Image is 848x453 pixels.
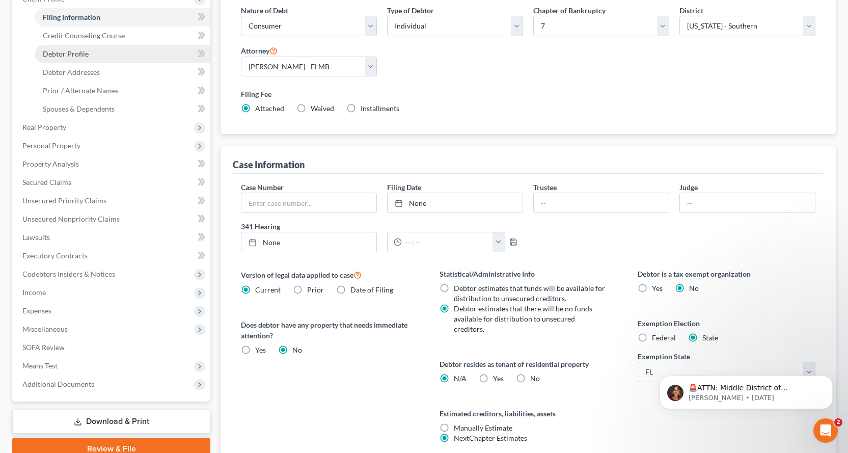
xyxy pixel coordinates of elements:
label: Nature of Debt [241,5,288,16]
a: None [241,232,376,252]
a: Debtor Profile [35,45,210,63]
span: Personal Property [22,141,80,150]
label: Debtor resides as tenant of residential property [440,359,617,369]
span: No [530,374,540,383]
label: Attorney [241,44,278,57]
span: Debtor estimates that there will be no funds available for distribution to unsecured creditors. [454,304,592,333]
label: Filing Date [387,182,421,193]
span: N/A [454,374,467,383]
span: Date of Filing [350,285,393,294]
span: Expenses [22,306,51,315]
span: Yes [652,284,663,292]
input: -- : -- [402,232,493,252]
span: Lawsuits [22,233,50,242]
span: Current [255,285,281,294]
span: Waived [311,104,334,113]
label: Exemption Election [638,318,815,329]
a: Prior / Alternate Names [35,82,210,100]
span: Spouses & Dependents [43,104,115,113]
a: SOFA Review [14,338,210,357]
a: Debtor Addresses [35,63,210,82]
span: Real Property [22,123,66,131]
span: Yes [493,374,504,383]
span: Income [22,288,46,297]
span: SOFA Review [22,343,65,352]
label: Exemption State [638,351,690,362]
a: Credit Counseling Course [35,26,210,45]
a: Property Analysis [14,155,210,173]
span: NextChapter Estimates [454,434,527,442]
label: 341 Hearing [236,221,528,232]
label: Trustee [533,182,557,193]
span: Property Analysis [22,159,79,168]
a: Unsecured Priority Claims [14,192,210,210]
span: 2 [834,418,842,427]
span: Attached [255,104,284,113]
iframe: Intercom live chat [813,418,838,443]
span: Additional Documents [22,380,94,388]
label: Statistical/Administrative Info [440,269,617,279]
label: Estimated creditors, liabilities, assets [440,408,617,419]
a: Unsecured Nonpriority Claims [14,210,210,228]
span: Debtor Profile [43,49,89,58]
label: Debtor is a tax exempt organization [638,269,815,279]
input: -- [534,193,669,212]
a: Executory Contracts [14,247,210,265]
span: Debtor estimates that funds will be available for distribution to unsecured creditors. [454,284,605,303]
a: Download & Print [12,410,210,434]
input: -- [680,193,815,212]
span: Filing Information [43,13,100,21]
span: Prior [307,285,324,294]
span: Installments [361,104,399,113]
label: Case Number [241,182,284,193]
label: Filing Fee [241,89,815,99]
div: Case Information [233,158,305,171]
span: Executory Contracts [22,251,88,260]
span: Yes [255,345,266,354]
span: State [702,333,718,342]
span: Credit Counseling Course [43,31,125,40]
span: Unsecured Priority Claims [22,196,106,205]
iframe: Intercom notifications message [644,354,848,425]
span: Means Test [22,361,58,370]
a: Lawsuits [14,228,210,247]
span: No [292,345,302,354]
a: Spouses & Dependents [35,100,210,118]
a: Filing Information [35,8,210,26]
span: Unsecured Nonpriority Claims [22,215,120,223]
span: Prior / Alternate Names [43,86,119,95]
span: Manually Estimate [454,423,512,432]
label: District [679,5,703,16]
a: None [388,193,523,212]
span: Secured Claims [22,178,71,186]
a: Secured Claims [14,173,210,192]
span: Miscellaneous [22,325,68,333]
span: No [689,284,699,292]
label: Chapter of Bankruptcy [533,5,606,16]
label: Type of Debtor [387,5,434,16]
label: Judge [679,182,698,193]
span: Debtor Addresses [43,68,100,76]
span: Codebtors Insiders & Notices [22,270,115,278]
label: Version of legal data applied to case [241,269,419,281]
input: Enter case number... [241,193,376,212]
span: Federal [652,333,676,342]
label: Does debtor have any property that needs immediate attention? [241,319,419,341]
